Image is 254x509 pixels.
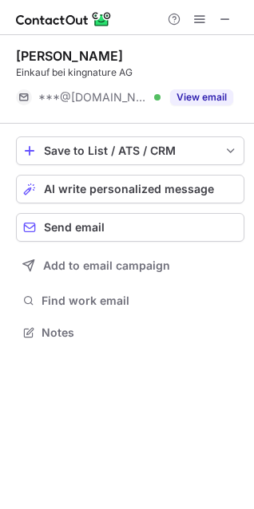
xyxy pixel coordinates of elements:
[38,90,149,105] span: ***@[DOMAIN_NAME]
[16,290,244,312] button: Find work email
[16,48,123,64] div: [PERSON_NAME]
[170,89,233,105] button: Reveal Button
[16,213,244,242] button: Send email
[16,251,244,280] button: Add to email campaign
[16,65,244,80] div: Einkauf bei kingnature AG
[44,183,214,195] span: AI write personalized message
[16,322,244,344] button: Notes
[16,175,244,203] button: AI write personalized message
[16,136,244,165] button: save-profile-one-click
[44,221,105,234] span: Send email
[43,259,170,272] span: Add to email campaign
[42,326,238,340] span: Notes
[44,144,216,157] div: Save to List / ATS / CRM
[42,294,238,308] span: Find work email
[16,10,112,29] img: ContactOut v5.3.10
